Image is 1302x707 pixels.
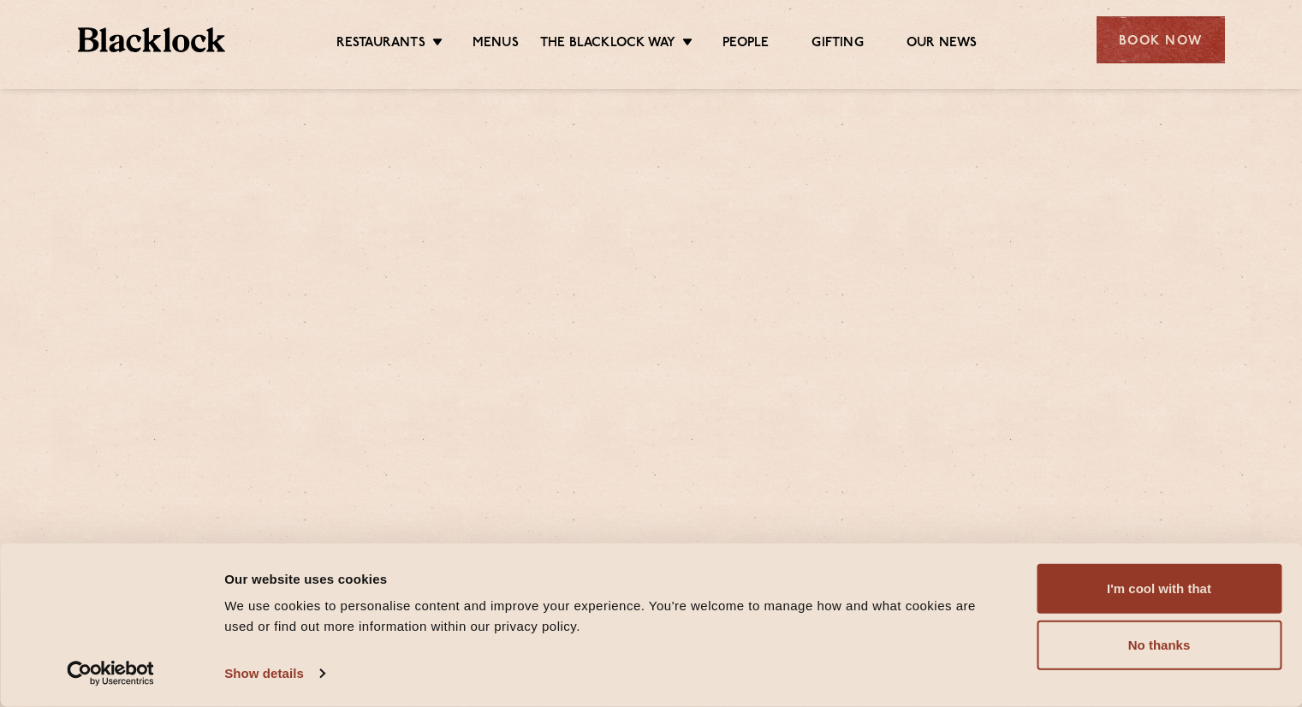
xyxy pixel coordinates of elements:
a: The Blacklock Way [540,35,675,54]
a: Show details [224,661,324,686]
div: We use cookies to personalise content and improve your experience. You're welcome to manage how a... [224,596,998,637]
button: I'm cool with that [1037,564,1281,614]
a: People [722,35,769,54]
a: Usercentrics Cookiebot - opens in a new window [36,661,186,686]
div: Our website uses cookies [224,568,998,589]
a: Gifting [812,35,863,54]
a: Restaurants [336,35,425,54]
a: Our News [907,35,978,54]
button: No thanks [1037,621,1281,670]
div: Book Now [1097,16,1225,63]
img: BL_Textured_Logo-footer-cropped.svg [78,27,226,52]
a: Menus [473,35,519,54]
